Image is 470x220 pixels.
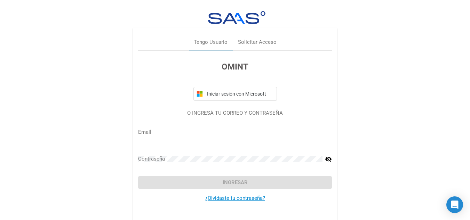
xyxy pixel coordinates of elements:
[194,38,228,46] div: Tengo Usuario
[223,179,248,186] span: Ingresar
[138,176,332,189] button: Ingresar
[205,195,265,201] a: ¿Olvidaste tu contraseña?
[238,38,277,46] div: Solicitar Acceso
[206,91,274,97] span: Iniciar sesión con Microsoft
[138,60,332,73] h3: OMINT
[193,87,277,101] button: Iniciar sesión con Microsoft
[138,109,332,117] p: O INGRESÁ TU CORREO Y CONTRASEÑA
[325,155,332,163] mat-icon: visibility_off
[446,196,463,213] div: Open Intercom Messenger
